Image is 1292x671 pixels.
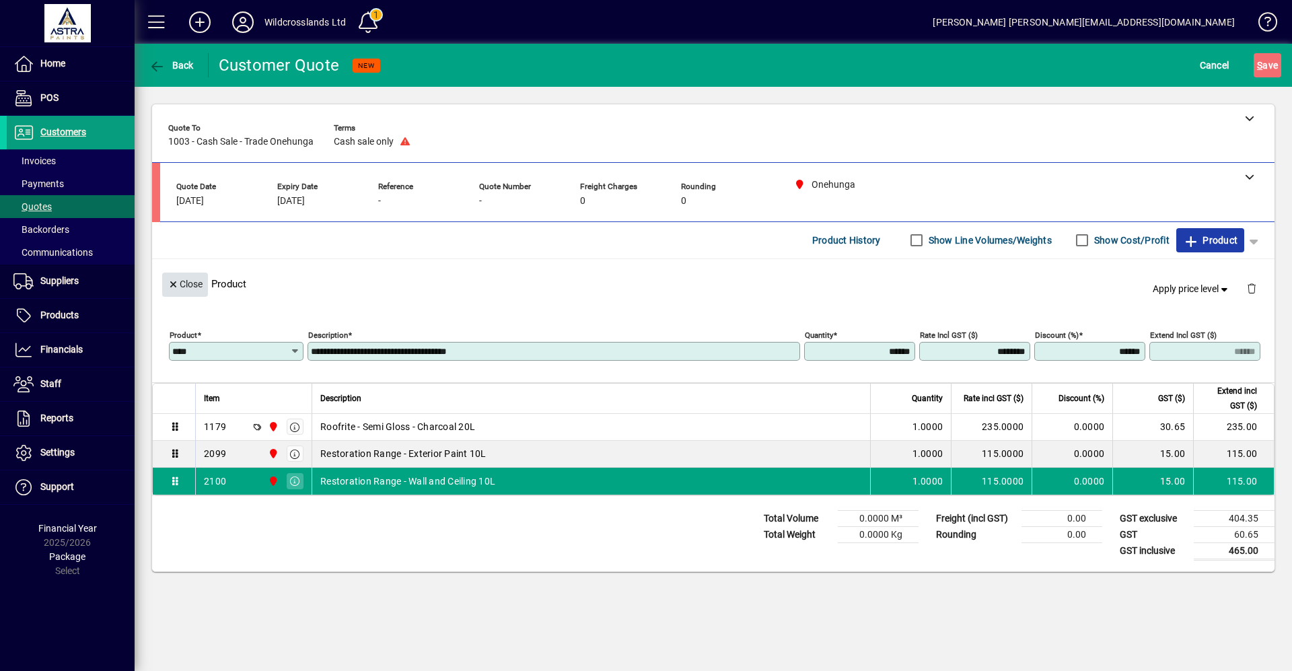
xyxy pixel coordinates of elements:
[152,259,1275,308] div: Product
[13,224,69,235] span: Backorders
[7,241,135,264] a: Communications
[1158,391,1185,406] span: GST ($)
[13,178,64,189] span: Payments
[960,447,1024,460] div: 115.0000
[1112,441,1193,468] td: 15.00
[1113,510,1194,526] td: GST exclusive
[1153,282,1231,296] span: Apply price level
[40,275,79,286] span: Suppliers
[40,344,83,355] span: Financials
[7,195,135,218] a: Quotes
[1257,55,1278,76] span: ave
[162,273,208,297] button: Close
[1196,53,1233,77] button: Cancel
[1147,277,1236,301] button: Apply price level
[1113,526,1194,542] td: GST
[1248,3,1275,46] a: Knowledge Base
[1176,228,1244,252] button: Product
[838,510,919,526] td: 0.0000 M³
[1021,510,1102,526] td: 0.00
[960,420,1024,433] div: 235.0000
[929,510,1021,526] td: Freight (incl GST)
[277,196,305,207] span: [DATE]
[1035,330,1079,339] mat-label: Discount (%)
[964,391,1024,406] span: Rate incl GST ($)
[7,218,135,241] a: Backorders
[929,526,1021,542] td: Rounding
[1112,468,1193,495] td: 15.00
[1194,526,1275,542] td: 60.65
[38,523,97,534] span: Financial Year
[1032,468,1112,495] td: 0.0000
[40,378,61,389] span: Staff
[264,11,346,33] div: Wildcrosslands Ltd
[1021,526,1102,542] td: 0.00
[320,447,487,460] span: Restoration Range - Exterior Paint 10L
[264,474,280,489] span: Onehunga
[204,420,226,433] div: 1179
[580,196,585,207] span: 0
[135,53,209,77] app-page-header-button: Back
[49,551,85,562] span: Package
[757,526,838,542] td: Total Weight
[320,474,495,488] span: Restoration Range - Wall and Ceiling 10L
[912,420,943,433] span: 1.0000
[1235,282,1268,294] app-page-header-button: Delete
[178,10,221,34] button: Add
[168,273,203,295] span: Close
[805,330,833,339] mat-label: Quantity
[807,228,886,252] button: Product History
[812,229,881,251] span: Product History
[681,196,686,207] span: 0
[1257,60,1262,71] span: S
[1193,468,1274,495] td: 115.00
[912,474,943,488] span: 1.0000
[7,436,135,470] a: Settings
[1193,414,1274,441] td: 235.00
[40,92,59,103] span: POS
[204,474,226,488] div: 2100
[1091,234,1170,247] label: Show Cost/Profit
[920,330,978,339] mat-label: Rate incl GST ($)
[7,47,135,81] a: Home
[1194,542,1275,559] td: 465.00
[159,278,211,290] app-page-header-button: Close
[1254,53,1281,77] button: Save
[378,196,381,207] span: -
[7,333,135,367] a: Financials
[170,330,197,339] mat-label: Product
[7,470,135,504] a: Support
[358,61,375,70] span: NEW
[40,58,65,69] span: Home
[1058,391,1104,406] span: Discount (%)
[168,137,314,147] span: 1003 - Cash Sale - Trade Onehunga
[1112,414,1193,441] td: 30.65
[926,234,1052,247] label: Show Line Volumes/Weights
[1183,229,1237,251] span: Product
[149,60,194,71] span: Back
[1193,441,1274,468] td: 115.00
[176,196,204,207] span: [DATE]
[1235,273,1268,305] button: Delete
[40,127,86,137] span: Customers
[308,330,348,339] mat-label: Description
[1200,55,1229,76] span: Cancel
[7,264,135,298] a: Suppliers
[1032,414,1112,441] td: 0.0000
[7,172,135,195] a: Payments
[13,247,93,258] span: Communications
[221,10,264,34] button: Profile
[145,53,197,77] button: Back
[960,474,1024,488] div: 115.0000
[40,310,79,320] span: Products
[1113,542,1194,559] td: GST inclusive
[933,11,1235,33] div: [PERSON_NAME] [PERSON_NAME][EMAIL_ADDRESS][DOMAIN_NAME]
[264,419,280,434] span: Onehunga
[912,447,943,460] span: 1.0000
[7,299,135,332] a: Products
[334,137,394,147] span: Cash sale only
[40,447,75,458] span: Settings
[320,420,475,433] span: Roofrite - Semi Gloss - Charcoal 20L
[264,446,280,461] span: Onehunga
[1150,330,1217,339] mat-label: Extend incl GST ($)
